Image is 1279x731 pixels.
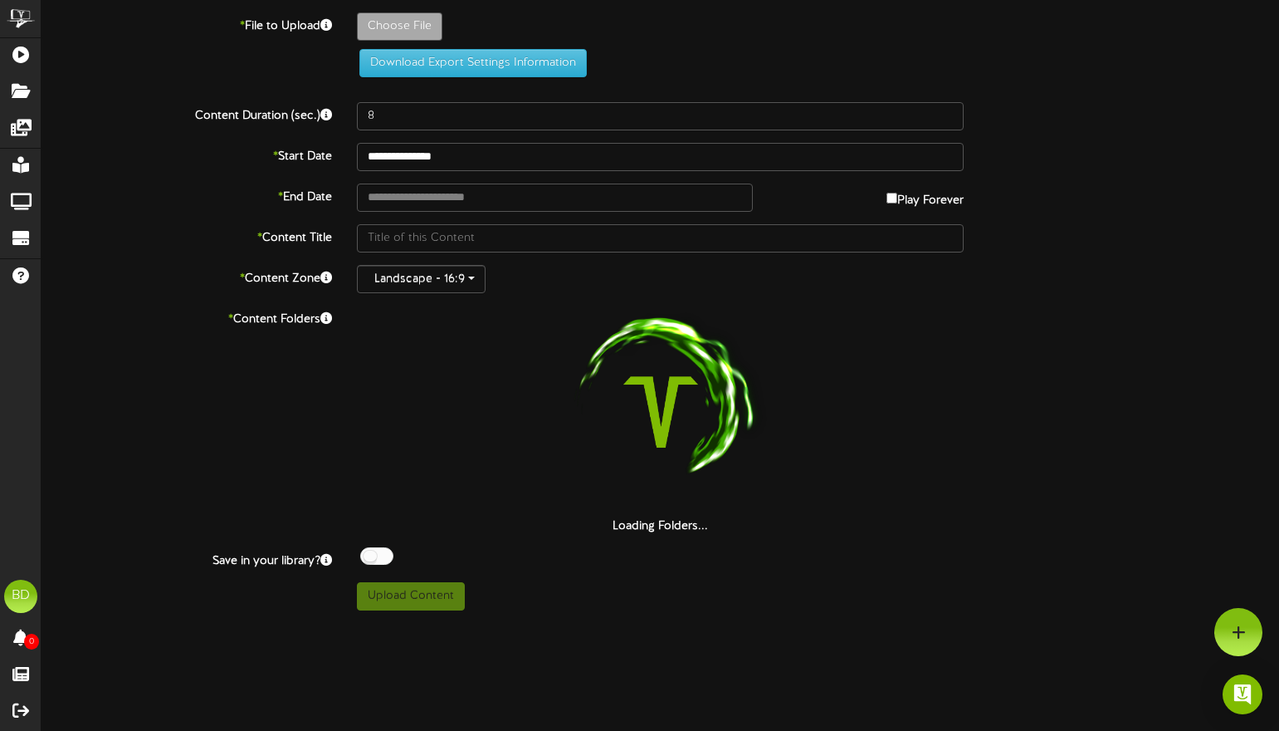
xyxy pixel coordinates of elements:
[554,306,767,518] img: loading-spinner-1.png
[29,547,344,570] label: Save in your library?
[351,56,587,69] a: Download Export Settings Information
[29,143,344,165] label: Start Date
[613,520,708,532] strong: Loading Folders...
[886,184,964,209] label: Play Forever
[886,193,897,204] input: Play Forever
[29,306,344,328] label: Content Folders
[4,580,37,613] div: BD
[357,582,465,611] button: Upload Content
[29,102,344,125] label: Content Duration (sec.)
[357,224,964,253] input: Title of this Content
[357,265,486,293] button: Landscape - 16:9
[29,184,344,206] label: End Date
[29,12,344,35] label: File to Upload
[29,224,344,247] label: Content Title
[29,265,344,287] label: Content Zone
[359,49,587,77] button: Download Export Settings Information
[1223,675,1262,714] div: Open Intercom Messenger
[24,634,39,650] span: 0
